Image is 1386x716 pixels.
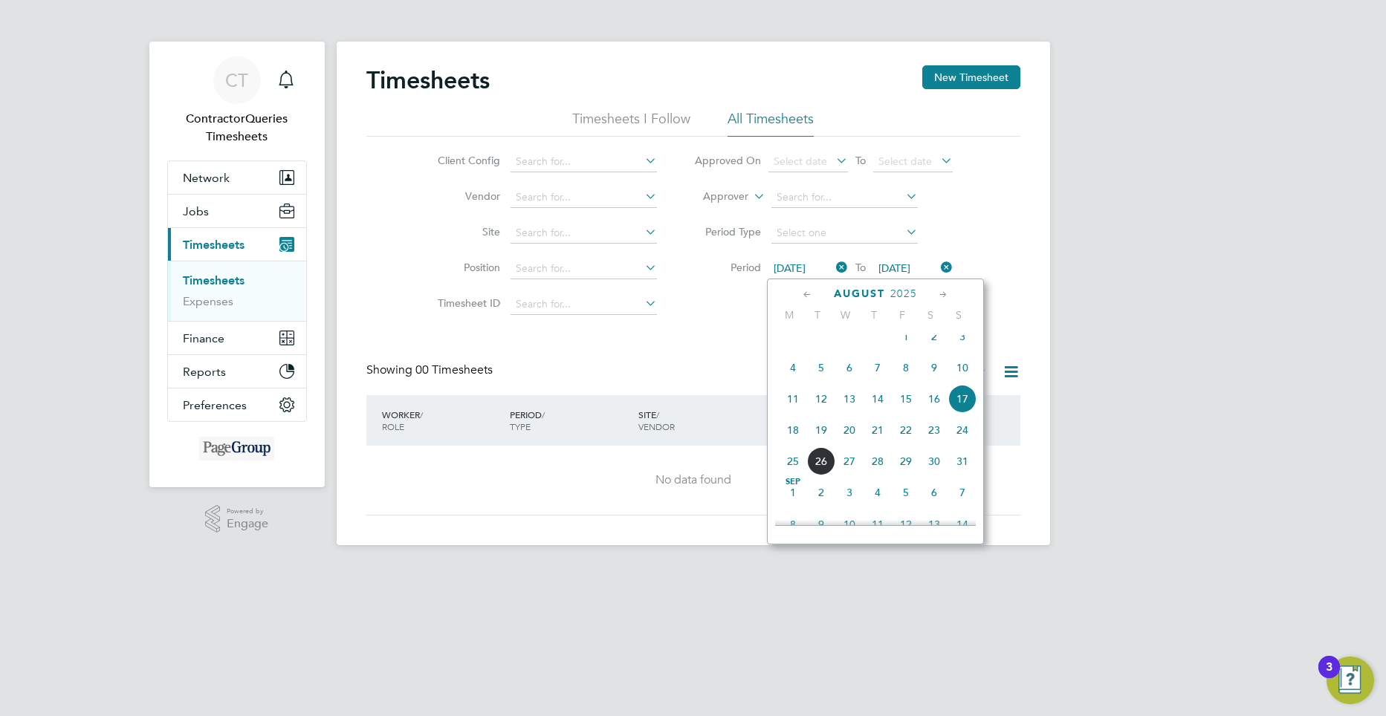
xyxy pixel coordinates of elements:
[183,204,209,218] span: Jobs
[878,154,932,168] span: Select date
[381,472,1006,488] div: No data found
[227,518,268,530] span: Engage
[656,409,659,420] span: /
[168,322,306,354] button: Finance
[227,505,268,518] span: Powered by
[366,65,490,95] h2: Timesheets
[183,171,230,185] span: Network
[948,478,977,507] span: 7
[835,510,864,538] span: 10
[167,56,307,146] a: CTContractorQueries Timesheets
[920,416,948,444] span: 23
[779,416,807,444] span: 18
[948,322,977,351] span: 3
[366,362,496,378] div: Showing
[433,225,500,238] label: Site
[892,510,920,538] span: 12
[892,354,920,382] span: 8
[851,151,870,170] span: To
[807,354,835,382] span: 5
[510,420,531,432] span: TYPE
[892,416,920,444] span: 22
[635,401,763,440] div: SITE
[183,294,233,308] a: Expenses
[909,365,988,380] label: Submitted
[779,510,807,538] span: 8
[920,447,948,475] span: 30
[433,154,500,167] label: Client Config
[948,354,977,382] span: 10
[183,273,245,287] a: Timesheets
[728,110,814,137] li: All Timesheets
[774,154,827,168] span: Select date
[851,258,870,277] span: To
[433,261,500,274] label: Position
[382,420,404,432] span: ROLE
[834,287,885,300] span: August
[892,322,920,351] span: 1
[167,437,307,460] a: Go to home page
[835,354,864,382] span: 6
[948,510,977,538] span: 14
[694,225,761,238] label: Period Type
[864,354,892,382] span: 7
[807,416,835,444] span: 19
[694,154,761,167] label: Approved On
[681,189,748,204] label: Approver
[835,416,864,444] span: 20
[922,65,1020,89] button: New Timesheet
[183,365,226,379] span: Reports
[168,388,306,421] button: Preferences
[779,478,807,507] span: 1
[948,416,977,444] span: 24
[433,296,500,310] label: Timesheet ID
[916,308,945,322] span: S
[168,355,306,388] button: Reports
[807,478,835,507] span: 2
[168,195,306,227] button: Jobs
[511,223,657,244] input: Search for...
[779,478,807,486] span: Sep
[832,308,860,322] span: W
[420,409,423,420] span: /
[803,308,832,322] span: T
[835,447,864,475] span: 27
[225,71,248,90] span: CT
[890,287,917,300] span: 2025
[506,401,635,440] div: PERIOD
[864,478,892,507] span: 4
[860,308,888,322] span: T
[167,110,307,146] span: ContractorQueries Timesheets
[920,322,948,351] span: 2
[415,362,493,377] span: 00 Timesheets
[864,385,892,413] span: 14
[779,385,807,413] span: 11
[807,510,835,538] span: 9
[892,478,920,507] span: 5
[892,385,920,413] span: 15
[948,447,977,475] span: 31
[779,447,807,475] span: 25
[864,416,892,444] span: 21
[183,331,224,345] span: Finance
[638,420,675,432] span: VENDOR
[835,478,864,507] span: 3
[168,228,306,261] button: Timesheets
[511,152,657,172] input: Search for...
[779,354,807,382] span: 4
[511,187,657,208] input: Search for...
[920,510,948,538] span: 13
[1327,657,1374,704] button: Open Resource Center, 3 new notifications
[920,478,948,507] span: 6
[183,398,247,412] span: Preferences
[694,261,761,274] label: Period
[168,261,306,321] div: Timesheets
[878,261,910,275] span: [DATE]
[205,505,268,533] a: Powered byEngage
[149,42,325,487] nav: Main navigation
[920,385,948,413] span: 16
[542,409,545,420] span: /
[864,510,892,538] span: 11
[892,447,920,475] span: 29
[572,110,690,137] li: Timesheets I Follow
